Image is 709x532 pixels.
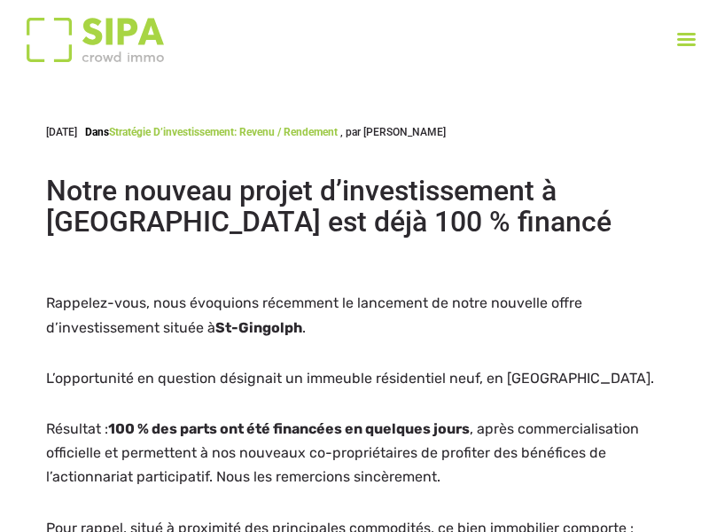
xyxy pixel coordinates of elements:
[109,126,338,138] a: Stratégie d’investissement: revenu / rendement
[46,124,446,140] div: [DATE]
[340,126,446,138] span: , par [PERSON_NAME]
[46,370,654,387] span: L’opportunité en question désignait un immeuble résidentiel neuf, en [GEOGRAPHIC_DATA].
[46,420,639,485] span: Résultat : , après commercialisation officielle et permettent à nos nouveaux co-propriétaires de ...
[302,319,306,336] span: .
[46,294,582,335] span: Rappelez-vous, nous évoquions récemment le lancement de notre nouvelle offre d’investissement sit...
[18,18,173,62] img: Logo
[215,319,302,336] b: St-Gingolph
[108,420,470,437] strong: 100 % des parts ont été financées en quelques jours
[85,126,109,138] span: Dans
[46,176,663,238] h1: Notre nouveau projet d’investissement à [GEOGRAPHIC_DATA] est déjà 100 % financé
